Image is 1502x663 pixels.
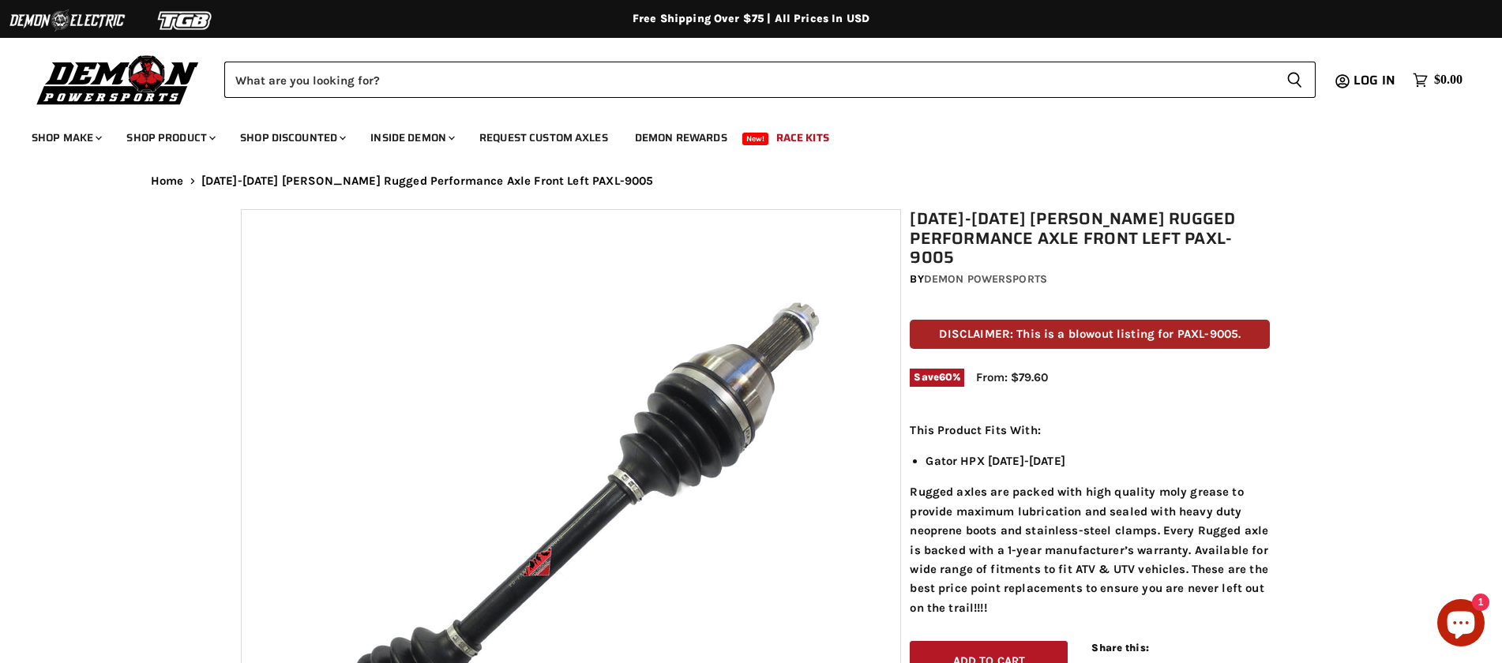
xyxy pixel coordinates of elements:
h1: [DATE]-[DATE] [PERSON_NAME] Rugged Performance Axle Front Left PAXL-9005 [910,209,1270,268]
a: Log in [1346,73,1405,88]
nav: Breadcrumbs [119,174,1383,188]
a: Shop Product [115,122,225,154]
span: Share this: [1091,642,1148,654]
span: $0.00 [1434,73,1463,88]
p: This Product Fits With: [910,421,1270,440]
div: Rugged axles are packed with high quality moly grease to provide maximum lubrication and sealed w... [910,421,1270,617]
img: Demon Electric Logo 2 [8,6,126,36]
a: Home [151,174,184,188]
span: New! [742,133,769,145]
div: Free Shipping Over $75 | All Prices In USD [119,12,1383,26]
span: Save % [910,369,964,386]
p: DISCLAIMER: This is a blowout listing for PAXL-9005. [910,320,1270,349]
div: by [910,271,1270,288]
a: Race Kits [764,122,841,154]
a: Demon Powersports [924,272,1047,286]
img: Demon Powersports [32,51,205,107]
inbox-online-store-chat: Shopify online store chat [1433,599,1489,650]
span: Log in [1354,70,1395,90]
button: Search [1274,62,1316,98]
a: Shop Make [20,122,111,154]
a: Request Custom Axles [467,122,620,154]
img: TGB Logo 2 [126,6,245,36]
a: Inside Demon [359,122,464,154]
input: Search [224,62,1274,98]
span: [DATE]-[DATE] [PERSON_NAME] Rugged Performance Axle Front Left PAXL-9005 [201,174,654,188]
li: Gator HPX [DATE]-[DATE] [926,451,1270,470]
ul: Main menu [20,115,1459,154]
span: From: $79.60 [976,370,1048,384]
a: Demon Rewards [623,122,739,154]
form: Product [224,62,1316,98]
a: $0.00 [1405,69,1470,92]
span: 60 [939,371,952,383]
a: Shop Discounted [228,122,355,154]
